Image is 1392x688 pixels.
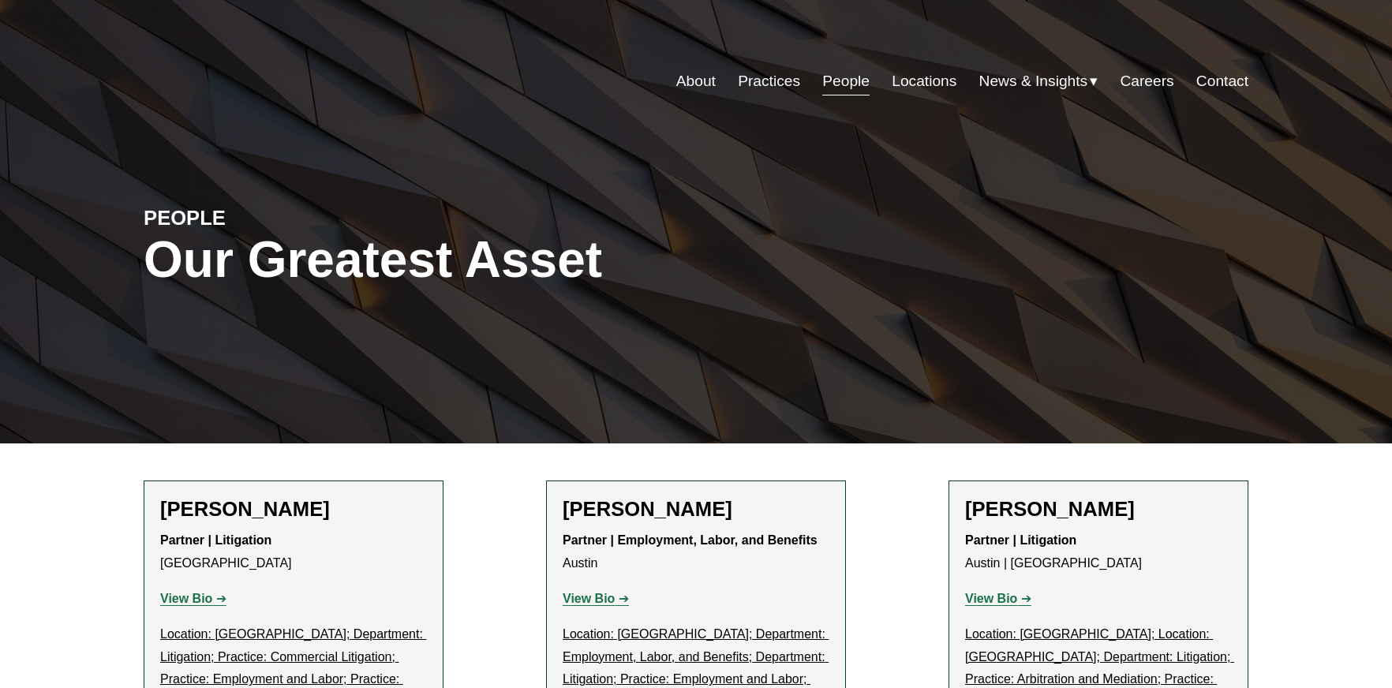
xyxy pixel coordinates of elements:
strong: Partner | Litigation [160,533,271,547]
p: Austin [563,529,829,575]
strong: View Bio [563,592,615,605]
h2: [PERSON_NAME] [563,497,829,522]
p: Austin | [GEOGRAPHIC_DATA] [965,529,1232,575]
span: News & Insights [979,68,1088,95]
a: About [676,66,716,96]
a: Contact [1196,66,1248,96]
h2: [PERSON_NAME] [160,497,427,522]
h2: [PERSON_NAME] [965,497,1232,522]
a: People [822,66,870,96]
h1: Our Greatest Asset [144,231,880,289]
strong: View Bio [965,592,1017,605]
p: [GEOGRAPHIC_DATA] [160,529,427,575]
a: Locations [892,66,956,96]
strong: Partner | Litigation [965,533,1076,547]
a: View Bio [965,592,1031,605]
a: Careers [1120,66,1173,96]
a: Practices [738,66,800,96]
a: View Bio [563,592,629,605]
a: View Bio [160,592,226,605]
a: folder dropdown [979,66,1098,96]
strong: Partner | Employment, Labor, and Benefits [563,533,818,547]
h4: PEOPLE [144,205,420,230]
strong: View Bio [160,592,212,605]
